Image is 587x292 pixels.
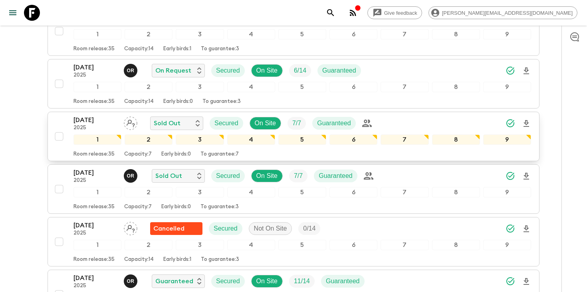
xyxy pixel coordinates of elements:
span: Oscar Rincon [124,172,139,178]
p: O R [127,278,134,284]
svg: Download Onboarding [522,172,531,181]
div: 2 [125,82,173,92]
p: On Request [155,66,191,75]
p: Cancelled [153,224,184,233]
p: 7 / 7 [294,171,303,181]
div: Trip Fill [298,222,320,235]
div: 7 [381,82,428,92]
svg: Download Onboarding [522,119,531,128]
p: Not On Site [254,224,287,233]
div: 1 [73,29,121,39]
div: Secured [211,275,245,288]
div: Private Group [362,118,372,128]
div: Secured [211,170,245,182]
p: Secured [216,66,240,75]
p: O R [127,173,134,179]
p: Guaranteed [319,171,353,181]
span: Give feedback [380,10,422,16]
div: On Site [251,170,283,182]
svg: Download Onboarding [522,66,531,76]
p: On Site [255,118,276,128]
div: 5 [278,82,326,92]
span: Assign pack leader [124,224,137,231]
div: 8 [432,240,480,250]
div: [PERSON_NAME][EMAIL_ADDRESS][DOMAIN_NAME] [428,6,577,19]
button: [DATE]2025Oscar RinconOn RequestSecuredOn SiteTrip FillGuaranteed123456789Room release:35Capacity... [48,59,539,109]
p: Secured [214,118,238,128]
p: Sold Out [154,118,180,128]
p: Early birds: 1 [163,46,191,52]
p: To guarantee: 3 [200,204,239,210]
p: Capacity: 14 [124,256,154,263]
button: [DATE]2025Assign pack leaderFlash Pack cancellationSecuredNot On SiteTrip Fill123456789Room relea... [48,6,539,56]
div: On Site [251,64,283,77]
div: 9 [483,134,531,145]
p: 2025 [73,230,117,237]
p: [DATE] [73,168,117,178]
div: 8 [432,134,480,145]
p: [DATE] [73,115,117,125]
div: 5 [278,29,326,39]
a: Give feedback [367,6,422,19]
div: 5 [278,187,326,197]
p: Early birds: 1 [163,256,191,263]
div: 4 [227,187,275,197]
div: 9 [483,240,531,250]
p: [DATE] [73,63,117,72]
p: [DATE] [73,221,117,230]
p: 11 / 14 [294,276,310,286]
svg: Synced Successfully [506,276,515,286]
div: 9 [483,29,531,39]
div: 6 [329,134,377,145]
button: OR [124,274,139,288]
div: 1 [73,134,121,145]
p: Capacity: 14 [124,99,154,105]
div: 8 [432,29,480,39]
p: Guaranteed [155,276,193,286]
div: 7 [381,240,428,250]
p: Room release: 35 [73,46,115,52]
svg: Synced Successfully [506,171,515,181]
span: [PERSON_NAME][EMAIL_ADDRESS][DOMAIN_NAME] [438,10,577,16]
p: Early birds: 0 [161,151,191,158]
div: 3 [176,134,224,145]
p: To guarantee: 3 [201,256,239,263]
div: 9 [483,82,531,92]
div: Trip Fill [288,117,306,130]
div: 8 [432,187,480,197]
div: 3 [176,29,224,39]
div: 7 [381,134,428,145]
button: [DATE]2025Assign pack leaderSold OutSecuredOn SiteTrip FillGuaranteed123456789Room release:35Capa... [48,112,539,161]
span: Assign pack leader [124,119,137,125]
p: Room release: 35 [73,99,115,105]
p: Room release: 35 [73,256,115,263]
button: [DATE]2025Assign pack leaderFlash Pack cancellationSecuredNot On SiteTrip Fill123456789Room relea... [48,217,539,266]
div: 5 [278,134,326,145]
p: Secured [216,276,240,286]
p: 7 / 7 [292,118,301,128]
div: 2 [125,134,173,145]
div: 3 [176,187,224,197]
svg: Synced Successfully [506,224,515,233]
p: 2025 [73,72,117,79]
div: 4 [227,29,275,39]
p: Sold Out [155,171,182,181]
div: 6 [329,29,377,39]
div: Trip Fill [289,64,311,77]
p: To guarantee: 3 [202,99,241,105]
button: search adventures [323,5,339,21]
div: Secured [209,222,242,235]
p: Room release: 35 [73,151,115,158]
div: 4 [227,240,275,250]
p: 6 / 14 [294,66,306,75]
p: Secured [214,224,238,233]
p: [DATE] [73,273,117,283]
p: Guaranteed [322,66,356,75]
p: 2025 [73,125,117,131]
button: OR [124,169,139,183]
p: 2025 [73,283,117,289]
p: To guarantee: 7 [200,151,239,158]
div: 1 [73,82,121,92]
svg: Download Onboarding [522,277,531,286]
p: O R [127,67,134,74]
